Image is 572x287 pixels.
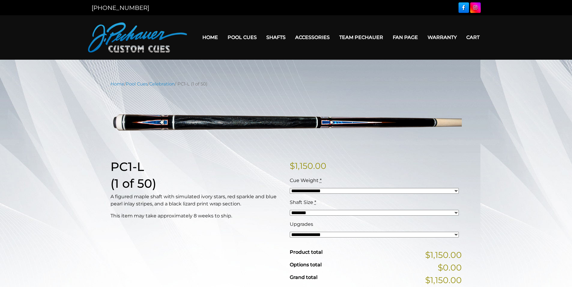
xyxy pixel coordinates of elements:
a: Celebration [149,81,175,87]
a: Pool Cues [126,81,148,87]
a: Pool Cues [223,30,262,45]
nav: Breadcrumb [110,81,462,87]
span: $1,150.00 [425,274,462,286]
span: Shaft Size [290,199,313,205]
a: [PHONE_NUMBER] [92,4,149,11]
bdi: 1,150.00 [290,161,326,171]
p: This item may take approximately 8 weeks to ship. [110,212,283,220]
span: $0.00 [438,261,462,274]
span: Cue Weight [290,178,319,183]
span: Upgrades [290,221,313,227]
img: Pechauer Custom Cues [88,22,187,52]
span: Options total [290,262,322,268]
a: Team Pechauer [334,30,388,45]
a: Home [110,81,124,87]
span: Grand total [290,274,317,280]
a: Shafts [262,30,290,45]
abbr: required [320,178,322,183]
a: Fan Page [388,30,423,45]
span: $ [290,161,295,171]
p: A figured maple shaft with simulated ivory stars, red sparkle and blue pearl inlay stripes, and a... [110,193,283,208]
h1: PC1-L [110,160,283,174]
a: Warranty [423,30,462,45]
a: Home [198,30,223,45]
h1: (1 of 50) [110,176,283,191]
span: Product total [290,249,322,255]
a: Cart [462,30,484,45]
img: PC1-L.png [110,92,462,150]
span: $1,150.00 [425,249,462,261]
a: Accessories [290,30,334,45]
abbr: required [314,199,316,205]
